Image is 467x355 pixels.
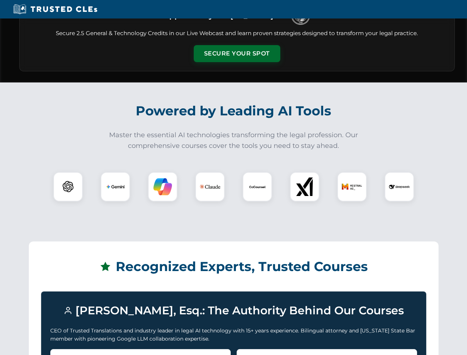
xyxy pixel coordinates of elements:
[106,177,125,196] img: Gemini Logo
[389,176,410,197] img: DeepSeek Logo
[194,45,280,62] button: Secure Your Spot
[200,176,220,197] img: Claude Logo
[243,172,272,202] div: CoCounsel
[57,176,79,197] img: ChatGPT Logo
[50,301,417,321] h3: [PERSON_NAME], Esq.: The Authority Behind Our Courses
[337,172,367,202] div: Mistral AI
[11,4,99,15] img: Trusted CLEs
[29,98,439,124] h2: Powered by Leading AI Tools
[53,172,83,202] div: ChatGPT
[248,177,267,196] img: CoCounsel Logo
[342,176,362,197] img: Mistral AI Logo
[148,172,177,202] div: Copilot
[101,172,130,202] div: Gemini
[290,172,319,202] div: xAI
[50,327,417,343] p: CEO of Trusted Translations and industry leader in legal AI technology with 15+ years experience....
[28,29,446,38] p: Secure 2.5 General & Technology Credits in our Live Webcast and learn proven strategies designed ...
[104,130,363,151] p: Master the essential AI technologies transforming the legal profession. Our comprehensive courses...
[385,172,414,202] div: DeepSeek
[41,254,426,280] h2: Recognized Experts, Trusted Courses
[153,177,172,196] img: Copilot Logo
[195,172,225,202] div: Claude
[295,177,314,196] img: xAI Logo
